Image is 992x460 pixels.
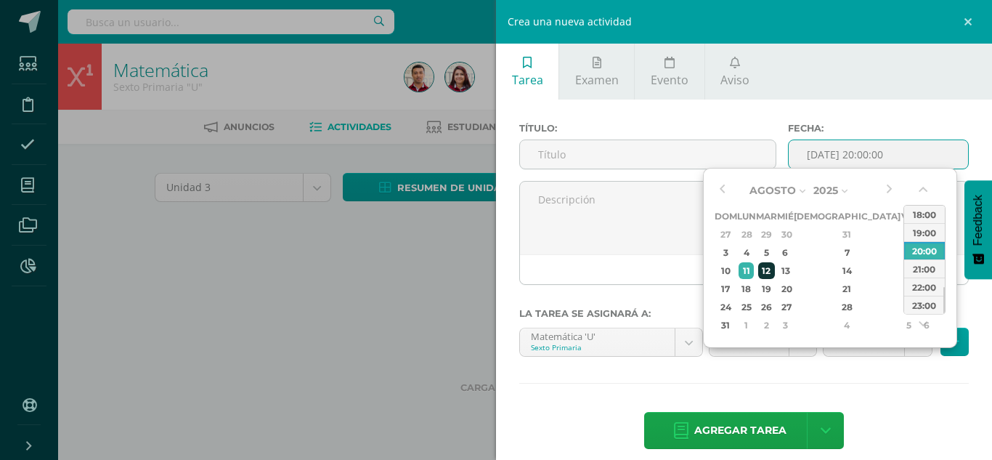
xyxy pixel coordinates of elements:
[902,262,915,279] div: 15
[519,308,969,319] label: La tarea se asignará a:
[964,180,992,279] button: Feedback - Mostrar encuesta
[717,226,735,243] div: 27
[739,226,754,243] div: 28
[813,184,838,197] span: 2025
[717,281,735,297] div: 17
[705,44,765,100] a: Aviso
[758,317,775,334] div: 2
[904,259,945,278] div: 21:00
[777,207,794,225] th: Mié
[778,317,792,334] div: 3
[904,296,945,314] div: 23:00
[758,244,775,261] div: 5
[902,226,915,243] div: 1
[739,299,754,315] div: 25
[904,241,945,259] div: 20:00
[758,299,775,315] div: 26
[737,207,756,225] th: Lun
[778,226,792,243] div: 30
[904,205,945,223] div: 18:00
[904,223,945,241] div: 19:00
[778,281,792,297] div: 20
[717,244,735,261] div: 3
[756,207,777,225] th: Mar
[739,244,754,261] div: 4
[512,72,543,88] span: Tarea
[804,244,890,261] div: 7
[778,244,792,261] div: 6
[804,299,890,315] div: 28
[531,328,664,342] div: Matemática 'U'
[902,244,915,261] div: 8
[972,195,985,246] span: Feedback
[739,262,754,279] div: 11
[902,281,915,297] div: 22
[531,342,664,352] div: Sexto Primaria
[717,299,735,315] div: 24
[758,262,775,279] div: 12
[635,44,704,100] a: Evento
[720,72,749,88] span: Aviso
[739,281,754,297] div: 18
[804,317,890,334] div: 4
[520,140,776,169] input: Título
[794,207,900,225] th: [DEMOGRAPHIC_DATA]
[902,317,915,334] div: 5
[519,123,776,134] label: Título:
[804,226,890,243] div: 31
[904,278,945,296] div: 22:00
[778,299,792,315] div: 27
[758,226,775,243] div: 29
[749,184,796,197] span: Agosto
[788,123,969,134] label: Fecha:
[717,317,735,334] div: 31
[559,44,634,100] a: Examen
[694,413,786,448] span: Agregar tarea
[651,72,688,88] span: Evento
[804,262,890,279] div: 14
[778,262,792,279] div: 13
[715,207,737,225] th: Dom
[575,72,619,88] span: Examen
[739,317,754,334] div: 1
[789,140,968,169] input: Fecha de entrega
[520,328,702,356] a: Matemática 'U'Sexto Primaria
[804,281,890,297] div: 21
[758,281,775,297] div: 19
[902,299,915,315] div: 29
[717,262,735,279] div: 10
[900,207,917,225] th: Vie
[496,44,558,100] a: Tarea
